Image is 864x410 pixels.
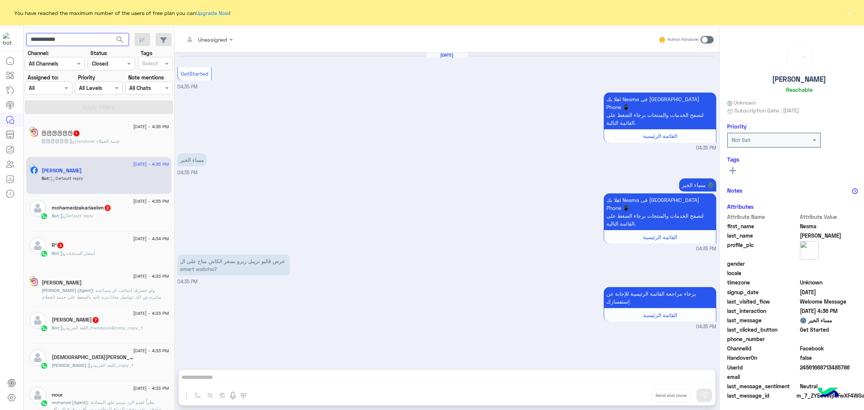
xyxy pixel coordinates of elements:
span: 🇹 🇾 🇸 🇴 🇳 𓂀 [42,138,68,144]
span: Bot [52,325,59,331]
span: [DATE] - 4:34 PM [133,235,169,242]
h5: Nesma Hafez [42,168,82,174]
span: [DATE] - 4:33 PM [133,273,169,280]
p: 12/9/2025, 4:35 PM [177,254,290,275]
img: picture [29,164,36,171]
span: last_message_sentiment [727,382,799,390]
img: Facebook [30,166,38,174]
h5: Abdelrahman Medhat [52,317,99,323]
img: WhatsApp [40,250,48,257]
span: : Handover خدمة العملاء [68,138,120,144]
span: mohaned (Agent) [52,400,88,405]
span: last_name [727,232,799,239]
img: WhatsApp [40,362,48,370]
img: picture [800,241,819,260]
span: : اللغة العربية_copy_1 [86,362,133,368]
div: Select [141,59,158,69]
button: Apply Filters [25,100,173,114]
div: loading... [788,45,810,67]
span: last_message [727,316,799,324]
span: phone_number [727,335,799,343]
img: defaultAdmin.png [29,312,46,329]
span: : Default reply [59,213,93,218]
h5: Mohamed Ramadan [52,354,133,361]
img: WhatsApp [40,325,48,332]
h6: Attributes [727,203,754,210]
span: timezone [727,278,799,286]
p: 12/9/2025, 4:35 PM [604,193,716,230]
span: ولو حضرتك احتاجت اي مساعده ماتترددش انك تتواصل معانا مره تانيه بالضغط على خدمه العملاء, ودلوقتى ت... [42,287,166,334]
span: [DATE] - 4:33 PM [133,385,169,392]
img: Instagram [30,278,38,286]
span: You have reached the maximum number of the users of free plan you can ! [14,9,230,17]
label: Channel: [28,49,49,57]
img: WhatsApp [40,212,48,220]
span: UserId [727,364,799,371]
h5: 🇹 🇾 🇸 🇴 🇳 𓂀 [42,130,80,136]
img: hulul-logo.png [815,380,841,406]
img: notes [852,188,858,194]
span: ChannelId [727,344,799,352]
span: Attribute Name [727,213,799,221]
span: last_visited_flow [727,298,799,305]
img: picture [29,276,36,283]
img: defaultAdmin.png [29,237,46,254]
span: search [115,35,124,44]
label: Assigned to: [28,73,58,81]
img: defaultAdmin.png [29,349,46,366]
button: × [845,9,853,16]
span: Unknown [727,99,756,106]
h5: [PERSON_NAME] [772,75,826,84]
span: [PERSON_NAME] (Agent) [42,287,93,293]
img: defaultAdmin.png [29,387,46,404]
img: picture [29,126,36,133]
span: last_interaction [727,307,799,315]
span: [PERSON_NAME] [52,362,86,368]
small: Human Handover [667,37,699,43]
span: last_clicked_button [727,326,799,334]
span: 2 [105,205,111,211]
span: [DATE] - 4:33 PM [133,347,169,354]
span: [DATE] - 4:35 PM [133,198,169,205]
button: Send and close [651,389,691,402]
h6: Priority [727,123,747,130]
h6: Reachable [786,86,813,93]
span: email [727,373,799,381]
h5: R² [52,242,64,248]
p: 12/9/2025, 4:35 PM [604,287,716,308]
span: Bot [52,213,59,218]
label: Note mentions [128,73,164,81]
a: Upgrade Now [196,10,229,16]
span: 04:35 PM [177,170,198,175]
span: القائمة الرئيسية [643,312,677,318]
button: search [111,33,129,49]
span: 04:35 PM [696,245,716,253]
label: Status [90,49,107,57]
h5: Manal Nasser [42,280,82,286]
span: 3 [57,242,63,248]
h5: mohamedzakariaebm [52,205,111,211]
span: 04:35 PM [696,323,716,331]
p: 12/9/2025, 4:35 PM [679,178,716,192]
span: القائمة الرئيسية [643,133,677,139]
span: Subscription Date : [DATE] [734,106,799,114]
span: 1 [73,130,79,136]
h6: [DATE] [426,52,468,58]
span: Bot [52,250,59,256]
span: locale [727,269,799,277]
span: [DATE] - 4:36 PM [133,161,169,168]
span: القائمة الرئيسية [643,234,677,240]
h5: nour [52,392,63,398]
img: defaultAdmin.png [29,200,46,217]
span: profile_pic [727,241,799,258]
span: gender [727,260,799,268]
span: [DATE] - 4:33 PM [133,310,169,317]
p: 12/9/2025, 4:35 PM [177,153,207,166]
span: 04:35 PM [177,279,198,284]
span: HandoverOn [727,354,799,362]
img: WhatsApp [40,400,48,407]
h6: Notes [727,187,742,194]
img: Instagram [30,129,38,136]
span: first_name [727,222,799,230]
span: 7 [93,317,99,323]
